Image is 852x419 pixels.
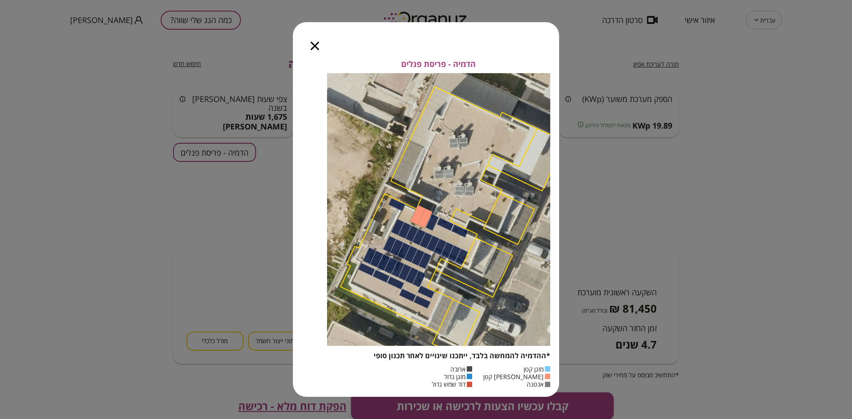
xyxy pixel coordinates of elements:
span: הדמיה - פריסת פנלים [401,59,476,69]
img: Panels layout [327,73,550,345]
span: ארובה [450,365,465,373]
span: מזגן גדול [444,373,465,380]
span: [PERSON_NAME] קטן [483,373,544,380]
span: *ההדמיה להמחשה בלבד, ייתכנו שינויים לאחר תכנון סופי [374,351,550,360]
span: מזגן קטן [524,365,544,373]
span: אנטנה [527,380,544,388]
span: דוד שמש גדול [432,380,465,388]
